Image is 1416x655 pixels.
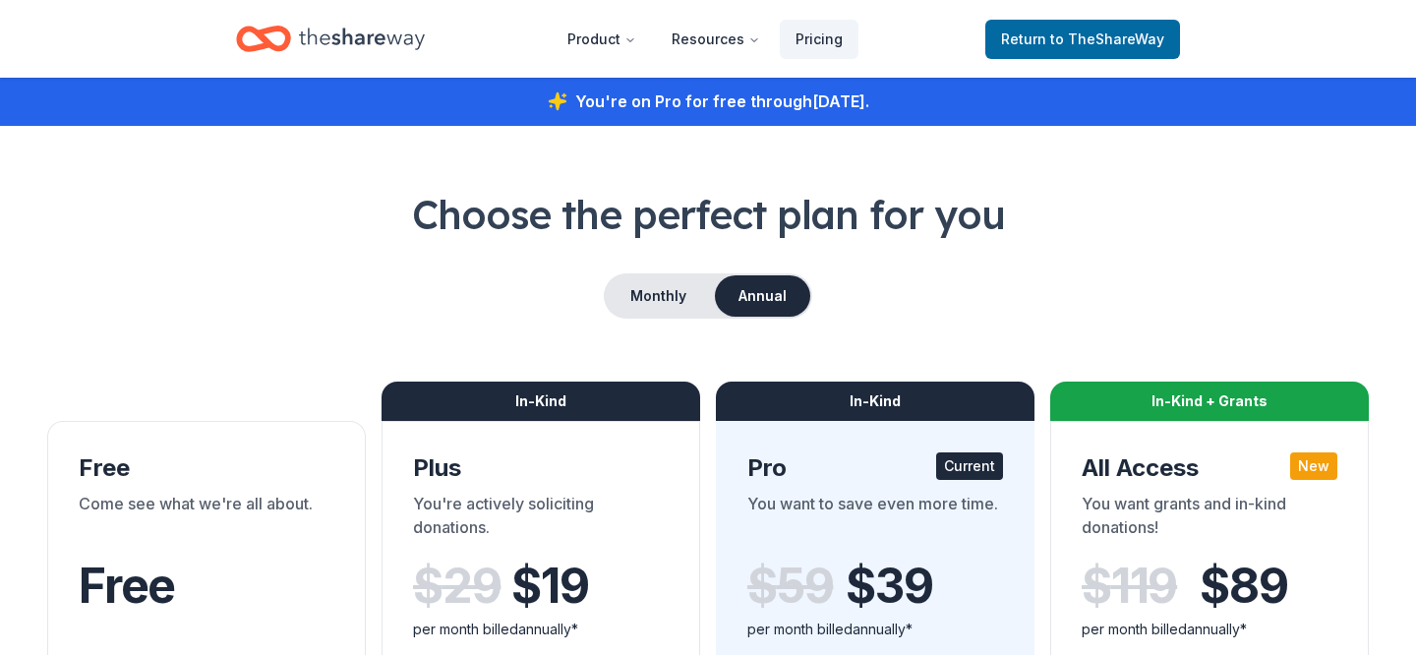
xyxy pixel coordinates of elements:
[413,618,669,641] div: per month billed annually*
[1082,492,1337,547] div: You want grants and in-kind donations!
[936,452,1003,480] div: Current
[747,452,1003,484] div: Pro
[552,20,652,59] button: Product
[780,20,858,59] a: Pricing
[1050,30,1164,47] span: to TheShareWay
[1082,452,1337,484] div: All Access
[382,382,700,421] div: In-Kind
[747,492,1003,547] div: You want to save even more time.
[236,16,425,62] a: Home
[656,20,776,59] button: Resources
[511,559,588,614] span: $ 19
[985,20,1180,59] a: Returnto TheShareWay
[413,492,669,547] div: You're actively soliciting donations.
[1050,382,1369,421] div: In-Kind + Grants
[606,275,711,317] button: Monthly
[1001,28,1164,51] span: Return
[1082,618,1337,641] div: per month billed annually*
[747,618,1003,641] div: per month billed annually*
[846,559,932,614] span: $ 39
[715,275,810,317] button: Annual
[79,492,334,547] div: Come see what we're all about.
[79,557,175,615] span: Free
[552,16,858,62] nav: Main
[413,452,669,484] div: Plus
[1290,452,1337,480] div: New
[1200,559,1287,614] span: $ 89
[79,452,334,484] div: Free
[716,382,1034,421] div: In-Kind
[47,187,1369,242] h1: Choose the perfect plan for you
